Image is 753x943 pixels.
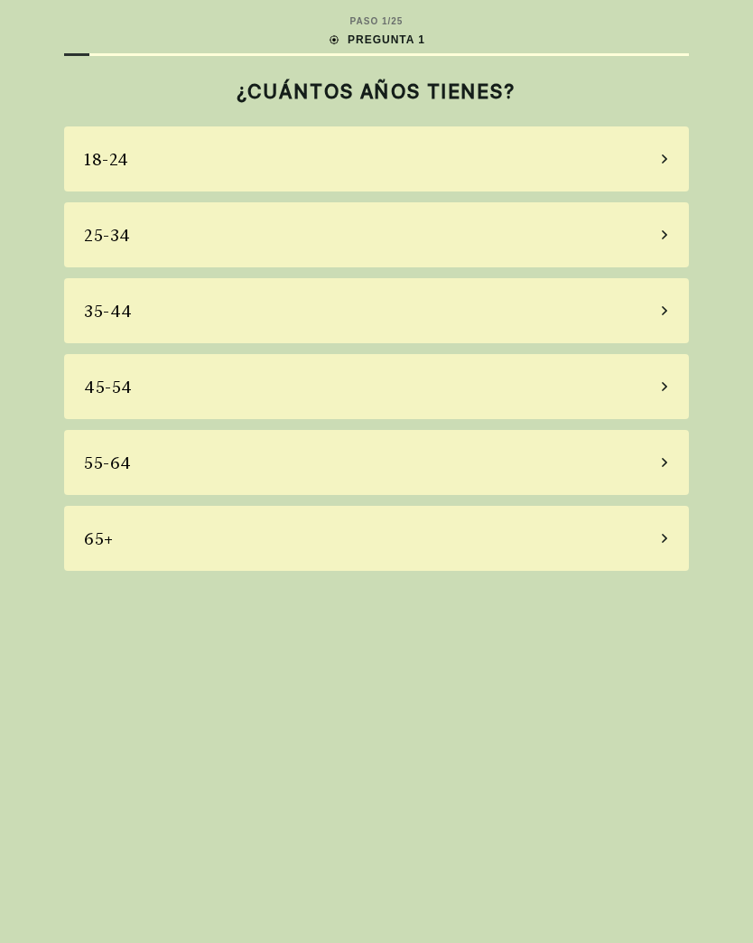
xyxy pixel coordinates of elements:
div: 35-44 [84,299,133,323]
div: 18-24 [84,147,129,172]
h2: ¿CUÁNTOS AÑOS TIENES? [64,79,689,103]
div: 25-34 [84,223,131,247]
div: 45-54 [84,375,133,399]
div: 55-64 [84,451,132,475]
div: 65+ [84,527,114,551]
div: PASO 1 / 25 [350,14,404,28]
div: PREGUNTA 1 [328,32,425,48]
